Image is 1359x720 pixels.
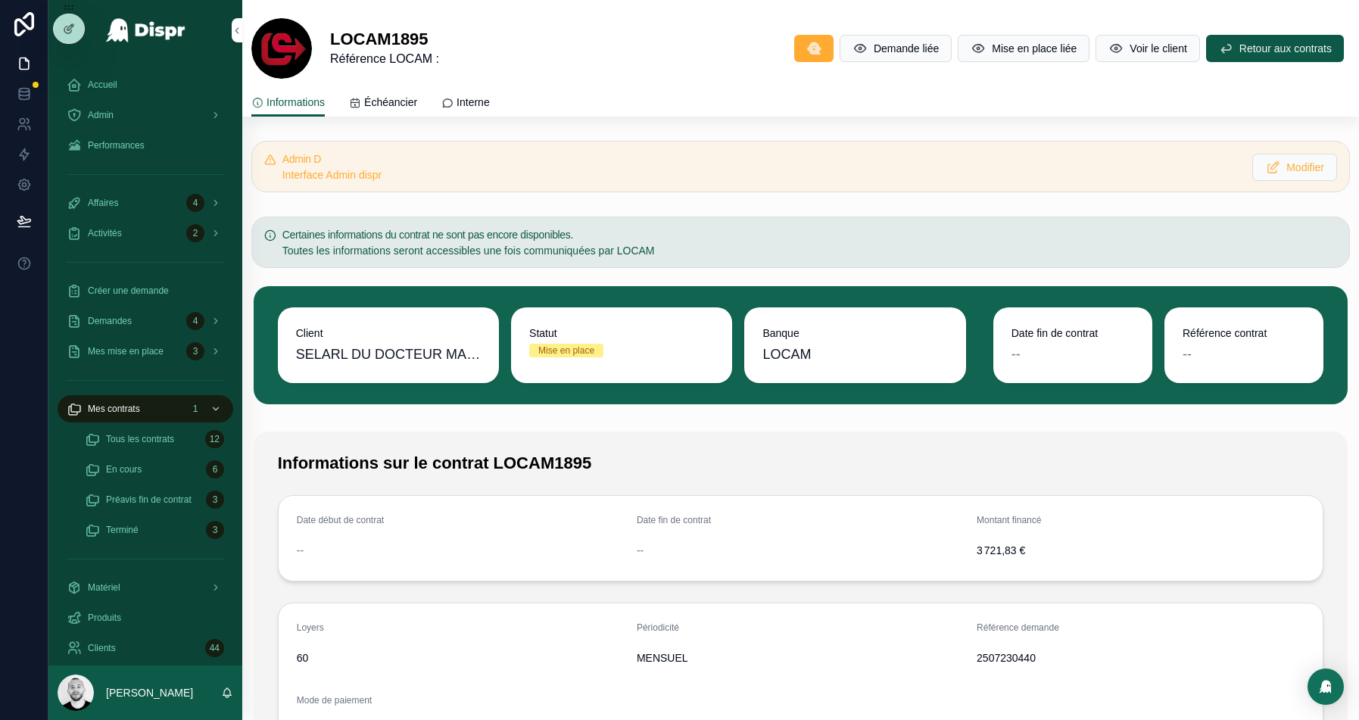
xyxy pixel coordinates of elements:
span: Terminé [106,524,139,536]
div: 4 [186,194,204,212]
span: -- [297,543,304,558]
div: Toutes les informations seront accessibles une fois communiquées par LOCAM [282,243,1337,258]
a: Produits [58,604,233,631]
span: MENSUEL [637,650,965,665]
span: Voir le client [1130,41,1186,56]
span: Date fin de contrat [637,515,711,525]
div: scrollable content [48,61,242,665]
span: Périodicité [637,622,679,633]
div: 44 [205,639,224,657]
p: [PERSON_NAME] [106,685,193,700]
button: Modifier [1252,154,1337,181]
span: Référence demande [977,622,1059,633]
div: 3 [186,342,204,360]
span: Toutes les informations seront accessibles une fois communiquées par LOCAM [282,245,655,257]
div: 3 [206,491,224,509]
span: Affaires [88,197,118,209]
span: Montant financé [977,515,1041,525]
span: Créer une demande [88,285,169,297]
span: Produits [88,612,121,624]
span: Interface Admin dispr [282,169,382,181]
span: Mode de paiement [297,695,372,706]
span: Date début de contrat [297,515,384,525]
span: -- [1183,344,1192,365]
a: Affaires4 [58,189,233,217]
span: Admin [88,109,114,121]
span: 60 [297,650,625,665]
a: Tous les contrats12 [76,425,233,453]
span: 3 721,83 € [977,543,1220,558]
a: Interne [441,89,490,119]
div: 1 [186,400,204,418]
button: Demande liée [840,35,952,62]
button: Voir le client [1096,35,1199,62]
a: Mes mise en place3 [58,338,233,365]
span: Loyers [297,622,324,633]
span: 2507230440 [977,650,1304,665]
span: -- [637,543,644,558]
span: Modifier [1286,160,1324,175]
span: Échéancier [364,95,417,110]
span: Informations [267,95,325,110]
div: Open Intercom Messenger [1308,669,1344,705]
a: Accueil [58,71,233,98]
span: Mes mise en place [88,345,164,357]
span: En cours [106,463,142,475]
span: Référence contrat [1183,326,1305,341]
a: Créer une demande [58,277,233,304]
div: 3 [206,521,224,539]
h5: Admin D [282,154,1240,164]
a: Informations [251,89,325,117]
span: Accueil [88,79,117,91]
span: Matériel [88,581,120,594]
a: Mes contrats1 [58,395,233,422]
span: Clients [88,642,116,654]
a: Matériel [58,574,233,601]
span: Performances [88,139,145,151]
div: 12 [205,430,224,448]
span: Date fin de contrat [1011,326,1134,341]
button: Mise en place liée [958,35,1089,62]
div: 6 [206,460,224,478]
button: Retour aux contrats [1206,35,1344,62]
span: Banque [762,326,947,341]
a: Admin [58,101,233,129]
span: Demande liée [874,41,939,56]
span: Mise en place liée [992,41,1077,56]
h5: Certaines informations du contrat ne sont pas encore disponibles. [282,229,1337,240]
div: 2 [186,224,204,242]
span: Tous les contrats [106,433,174,445]
a: En cours6 [76,456,233,483]
span: Mes contrats [88,403,140,415]
span: Activités [88,227,122,239]
span: Préavis fin de contrat [106,494,192,506]
a: Préavis fin de contrat3 [76,486,233,513]
span: Retour aux contrats [1239,41,1332,56]
span: Demandes [88,315,132,327]
a: Demandes4 [58,307,233,335]
h1: LOCAM1895 [330,29,439,50]
a: Échéancier [349,89,417,119]
a: Clients44 [58,634,233,662]
a: Performances [58,132,233,159]
div: 4 [186,312,204,330]
span: LOCAM [762,344,811,365]
div: Mise en place [538,344,594,357]
span: Client [296,326,481,341]
img: App logo [105,18,186,42]
span: SELARL DU DOCTEUR MANQUANT [296,344,481,365]
a: Activités2 [58,220,233,247]
span: Statut [529,326,714,341]
div: Interface Admin dispr [282,167,1240,182]
span: Référence LOCAM : [330,50,439,68]
span: -- [1011,344,1021,365]
span: Interne [457,95,490,110]
a: Terminé3 [76,516,233,544]
h1: Informations sur le contrat LOCAM1895 [278,453,591,474]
